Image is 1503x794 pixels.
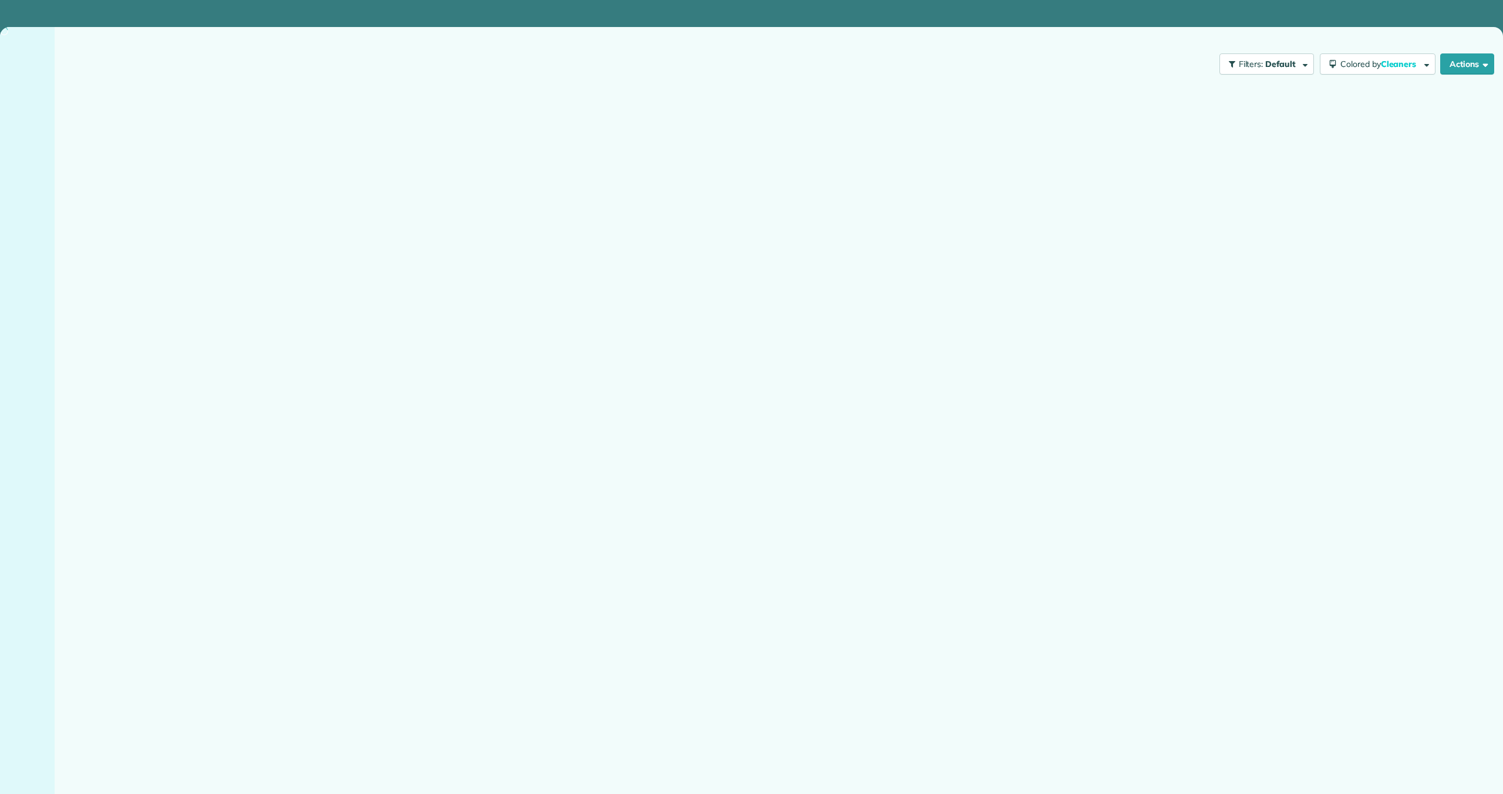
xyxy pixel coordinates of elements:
button: Actions [1440,53,1494,75]
span: Cleaners [1381,59,1418,69]
span: Colored by [1340,59,1420,69]
a: Filters: Default [1214,53,1314,75]
span: Filters: [1239,59,1263,69]
button: Filters: Default [1219,53,1314,75]
button: Colored byCleaners [1320,53,1435,75]
span: Default [1265,59,1296,69]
